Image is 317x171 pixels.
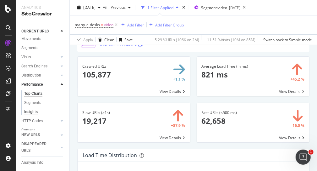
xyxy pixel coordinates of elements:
div: Visits [21,54,31,60]
div: Apply [83,37,93,42]
a: Distribution [21,72,59,79]
div: Clear [104,37,114,42]
a: NEW URLS [21,132,59,138]
div: times [181,4,186,11]
div: Content [21,127,35,134]
div: CURRENT URLS [21,28,49,35]
button: Previous [108,3,133,13]
div: Analysis Info [21,159,43,166]
a: Top Charts [24,90,65,97]
a: Performance [21,81,59,88]
a: CURRENT URLS [21,28,59,35]
a: Search Engines [21,63,59,70]
div: HTTP Codes [21,118,43,124]
span: vs [103,4,108,9]
a: Segments [24,100,65,106]
button: Clear [96,35,114,45]
div: Movements [21,36,41,42]
button: Apply [75,35,93,45]
span: Previous [108,5,126,10]
a: HTTP Codes [21,118,59,124]
div: 5.29 % URLs ( 106K on 2M ) [155,37,199,42]
div: Top Charts [24,90,42,97]
div: Search Engines [21,63,47,70]
div: Load Time Distribution [83,152,137,158]
button: Switch back to Simple mode [261,35,312,45]
iframe: Intercom live chat [296,150,311,165]
span: Segment: video [201,5,227,10]
button: Save [117,35,133,45]
div: Segments [21,45,38,51]
span: marque-desks [75,22,100,27]
a: Insights [24,109,65,115]
div: 1 Filter Applied [147,5,173,10]
button: Segment:video[DATE] [192,3,240,13]
div: DISAPPEARED URLS [21,141,53,154]
button: 1 Filter Applied [139,3,181,13]
a: Visits [21,54,59,60]
button: [DATE] [75,3,103,13]
a: Movements [21,36,65,42]
div: SiteCrawler [21,10,64,18]
span: video [104,20,113,29]
button: Add Filter Group [147,21,184,29]
div: Segments [24,100,41,106]
div: Insights [24,109,38,115]
button: Add Filter [119,21,144,29]
div: Add Filter Group [155,22,184,27]
div: Distribution [21,72,41,79]
div: Switch back to Simple mode [263,37,312,42]
div: [DATE] [229,5,240,10]
div: Performance [21,81,43,88]
div: Save [124,37,133,42]
div: Add Filter [127,22,144,27]
div: 11.51 % Visits ( 10M on 85M ) [207,37,255,42]
span: 1 [309,150,314,155]
span: 2025 Sep. 14th [83,5,96,10]
a: DISAPPEARED URLS [21,141,59,154]
a: Segments [21,45,65,51]
a: Content [21,127,65,134]
div: Analytics [21,5,64,10]
a: Analysis Info [21,159,65,166]
div: NEW URLS [21,132,40,138]
span: = [101,22,103,27]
